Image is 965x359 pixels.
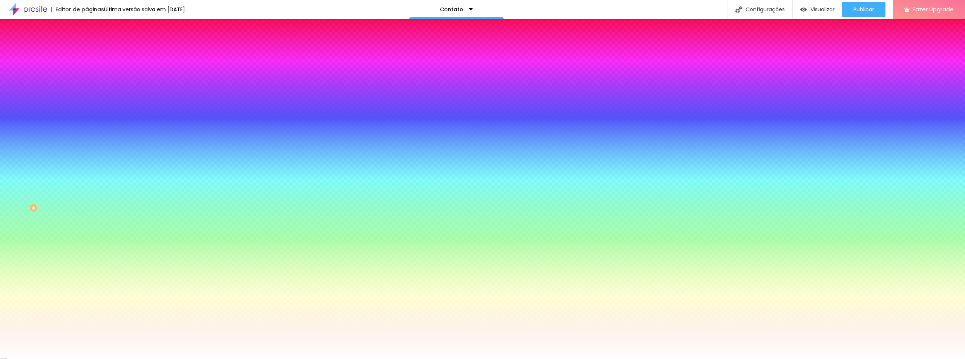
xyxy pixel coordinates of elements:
[913,6,954,12] span: Fazer Upgrade
[440,7,463,12] p: Contato
[51,7,104,12] div: Editor de páginas
[793,2,842,17] button: Visualizar
[810,6,835,12] span: Visualizar
[735,6,742,13] img: Icone
[853,6,874,12] span: Publicar
[842,2,885,17] button: Publicar
[800,6,807,13] img: view-1.svg
[104,7,185,12] div: Última versão salva em [DATE]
